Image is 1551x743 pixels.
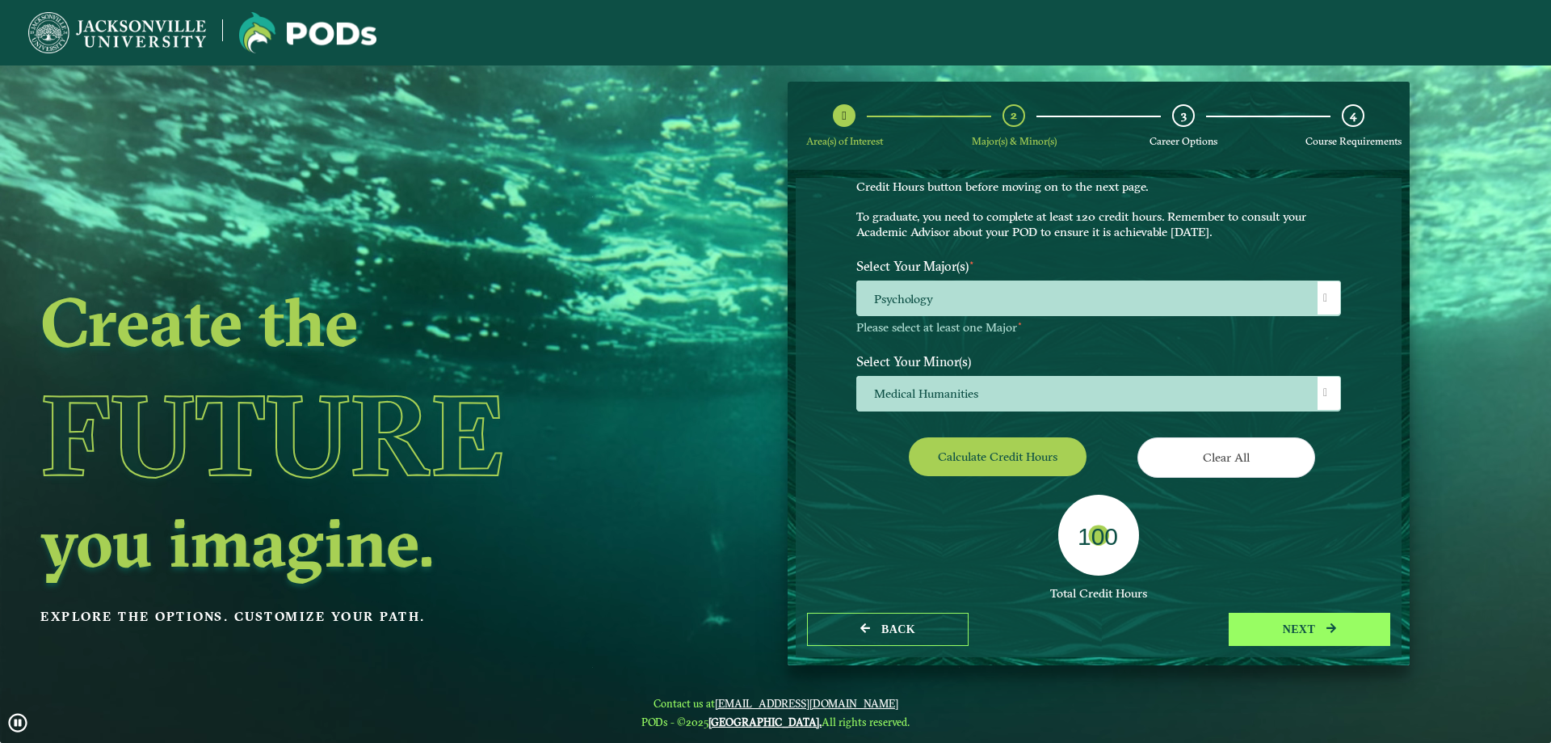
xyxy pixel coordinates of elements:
[881,623,915,635] span: Back
[844,346,1353,376] label: Select Your Minor(s)
[844,251,1353,281] label: Select Your Major(s)
[708,716,822,728] a: [GEOGRAPHIC_DATA].
[28,12,206,53] img: Jacksonville University logo
[909,437,1087,475] button: Calculate credit hours
[806,135,883,147] span: Area(s) of Interest
[857,281,1340,316] span: Psychology
[856,586,1341,602] div: Total Credit Hours
[856,149,1341,240] p: Choose your major(s) and minor(s) in the dropdown windows below to create a POD. This is your cha...
[1229,613,1390,646] button: next
[1305,135,1402,147] span: Course Requirements
[969,256,975,268] sup: ⋆
[641,697,910,710] span: Contact us at
[40,605,658,629] p: Explore the options. Customize your path.
[40,288,658,356] h2: Create the
[715,697,898,710] a: [EMAIL_ADDRESS][DOMAIN_NAME]
[1078,521,1118,552] label: 100
[641,716,910,728] span: PODs - ©2025 All rights reserved.
[1350,108,1356,123] span: 4
[857,377,1340,412] span: Medical Humanities
[1137,437,1315,477] button: Clear All
[239,12,376,53] img: Jacksonville University logo
[40,509,658,576] h2: you imagine.
[1017,318,1023,329] sup: ⋆
[40,361,658,509] h1: Future
[1150,135,1217,147] span: Career Options
[856,320,1341,336] p: Please select at least one Major
[807,613,969,646] button: Back
[1011,108,1017,123] span: 2
[1181,108,1187,123] span: 3
[972,135,1057,147] span: Major(s) & Minor(s)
